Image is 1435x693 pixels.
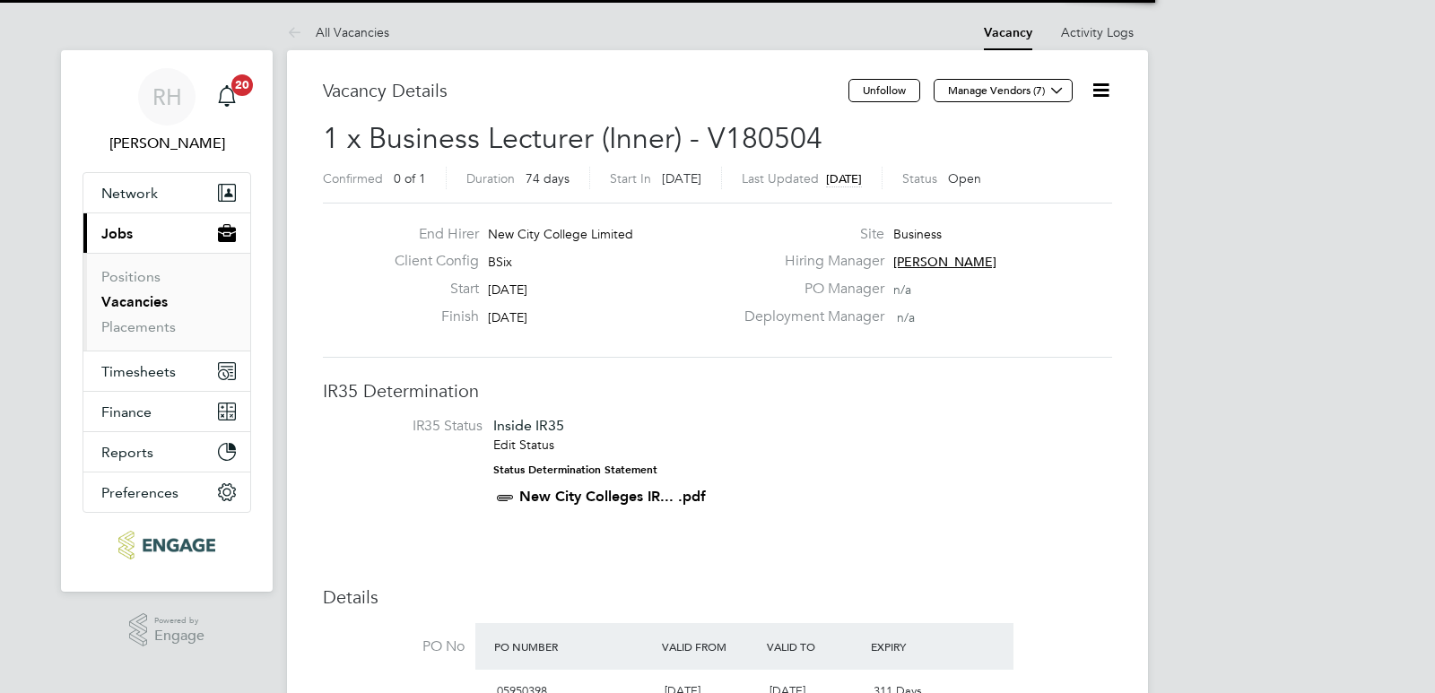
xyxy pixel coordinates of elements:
[662,170,701,186] span: [DATE]
[101,484,178,501] span: Preferences
[742,170,819,186] label: Last Updated
[101,293,168,310] a: Vacancies
[519,488,706,505] a: New City Colleges IR... .pdf
[323,379,1112,403] h3: IR35 Determination
[488,254,512,270] span: BSix
[734,308,884,326] label: Deployment Manager
[287,24,389,40] a: All Vacancies
[101,268,161,285] a: Positions
[848,79,920,102] button: Unfollow
[488,282,527,298] span: [DATE]
[209,68,245,126] a: 20
[984,25,1032,40] a: Vacancy
[101,403,152,420] span: Finance
[893,226,942,242] span: Business
[866,630,971,663] div: Expiry
[231,74,253,96] span: 20
[466,170,515,186] label: Duration
[380,308,479,326] label: Finish
[394,170,426,186] span: 0 of 1
[380,280,479,299] label: Start
[526,170,570,186] span: 74 days
[493,437,554,453] a: Edit Status
[323,637,465,656] label: PO No
[83,432,250,472] button: Reports
[101,225,133,242] span: Jobs
[893,254,996,270] span: [PERSON_NAME]
[490,630,657,663] div: PO Number
[129,613,205,647] a: Powered byEngage
[118,531,214,559] img: ncclondon-logo-retina.png
[101,444,153,461] span: Reports
[488,226,633,242] span: New City College Limited
[83,531,251,559] a: Go to home page
[323,79,848,102] h3: Vacancy Details
[101,318,176,335] a: Placements
[83,133,251,154] span: Rufena Haque
[897,309,915,325] span: n/a
[152,85,182,108] span: RH
[380,252,479,271] label: Client Config
[83,392,250,431] button: Finance
[83,351,250,391] button: Timesheets
[323,585,1112,609] h3: Details
[734,225,884,244] label: Site
[734,280,884,299] label: PO Manager
[83,173,250,212] button: Network
[902,170,937,186] label: Status
[934,79,1073,102] button: Manage Vendors (7)
[101,185,158,202] span: Network
[380,225,479,244] label: End Hirer
[948,170,981,186] span: Open
[893,282,911,298] span: n/a
[488,309,527,325] span: [DATE]
[323,121,822,156] span: 1 x Business Lecturer (Inner) - V180504
[101,363,176,380] span: Timesheets
[83,472,250,512] button: Preferences
[341,417,483,436] label: IR35 Status
[762,630,867,663] div: Valid To
[826,171,862,186] span: [DATE]
[323,170,383,186] label: Confirmed
[154,613,204,628] span: Powered by
[493,417,564,434] span: Inside IR35
[61,50,273,592] nav: Main navigation
[657,630,762,663] div: Valid From
[1061,24,1134,40] a: Activity Logs
[734,252,884,271] label: Hiring Manager
[83,68,251,154] a: RH[PERSON_NAME]
[83,253,250,351] div: Jobs
[610,170,651,186] label: Start In
[154,628,204,644] span: Engage
[83,213,250,253] button: Jobs
[493,463,657,476] strong: Status Determination Statement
